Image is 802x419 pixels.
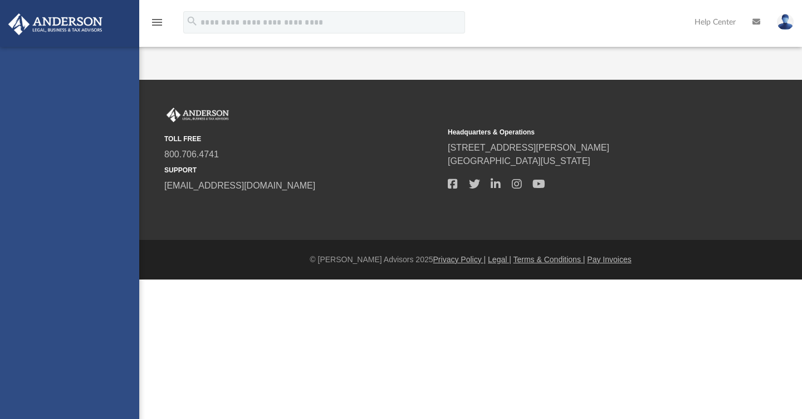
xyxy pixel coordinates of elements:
small: Headquarters & Operations [448,127,723,137]
img: Anderson Advisors Platinum Portal [5,13,106,35]
i: search [186,15,198,27]
a: Privacy Policy | [433,255,486,264]
a: [GEOGRAPHIC_DATA][US_STATE] [448,156,590,166]
small: TOLL FREE [164,134,440,144]
a: [STREET_ADDRESS][PERSON_NAME] [448,143,609,152]
a: 800.706.4741 [164,150,219,159]
a: Terms & Conditions | [514,255,585,264]
img: User Pic [777,14,794,30]
i: menu [150,16,164,29]
div: © [PERSON_NAME] Advisors 2025 [139,254,802,266]
img: Anderson Advisors Platinum Portal [164,108,231,122]
a: menu [150,21,164,29]
a: [EMAIL_ADDRESS][DOMAIN_NAME] [164,181,315,190]
a: Legal | [488,255,511,264]
a: Pay Invoices [587,255,631,264]
small: SUPPORT [164,165,440,175]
